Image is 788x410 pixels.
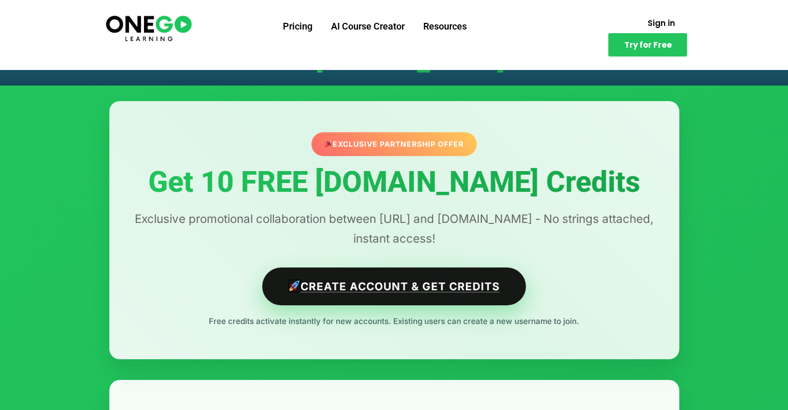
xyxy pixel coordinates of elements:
[624,41,671,49] span: Try for Free
[120,51,669,73] h1: Get 10 FREE [DOMAIN_NAME] Credits!
[130,209,658,248] p: Exclusive promotional collaboration between [URL] and [DOMAIN_NAME] - No strings attached, instan...
[130,315,658,328] p: Free credits activate instantly for new accounts. Existing users can create a new username to join.
[608,33,687,56] a: Try for Free
[322,13,414,40] a: AI Course Creator
[647,19,675,27] span: Sign in
[289,280,300,291] img: 🚀
[274,13,322,40] a: Pricing
[311,132,477,157] div: Exclusive Partnership Offer
[325,140,332,147] img: 🎉
[635,13,687,33] a: Sign in
[130,166,658,199] h1: Get 10 FREE [DOMAIN_NAME] Credits
[262,267,526,305] a: Create Account & Get Credits
[414,13,476,40] a: Resources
